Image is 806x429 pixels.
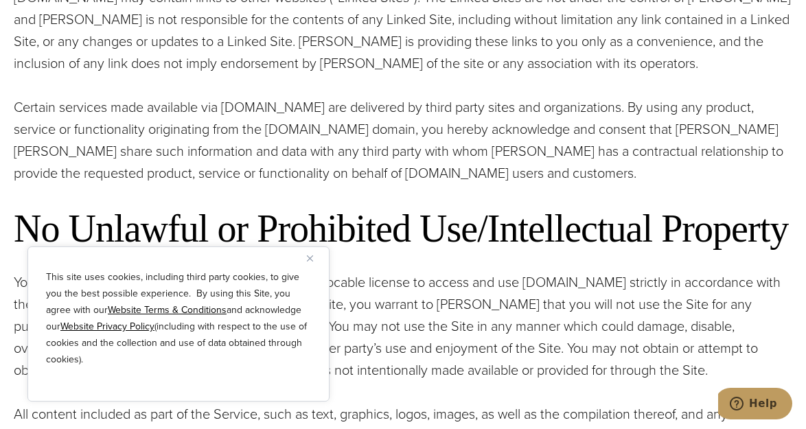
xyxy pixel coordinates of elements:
[14,96,792,184] p: Certain services made available via [DOMAIN_NAME] are delivered by third party sites and organiza...
[307,255,313,262] img: Close
[14,206,792,252] h2: No Unlawful or Prohibited Use/Intellectual Property
[60,319,154,334] a: Website Privacy Policy
[14,271,792,381] p: You are granted a non-exclusive, non-transferable, revocable license to access and use [DOMAIN_NA...
[46,269,311,368] p: This site uses cookies, including third party cookies, to give you the best possible experience. ...
[307,250,323,266] button: Close
[718,388,792,422] iframe: Opens a widget where you can chat to one of our agents
[108,303,227,317] a: Website Terms & Conditions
